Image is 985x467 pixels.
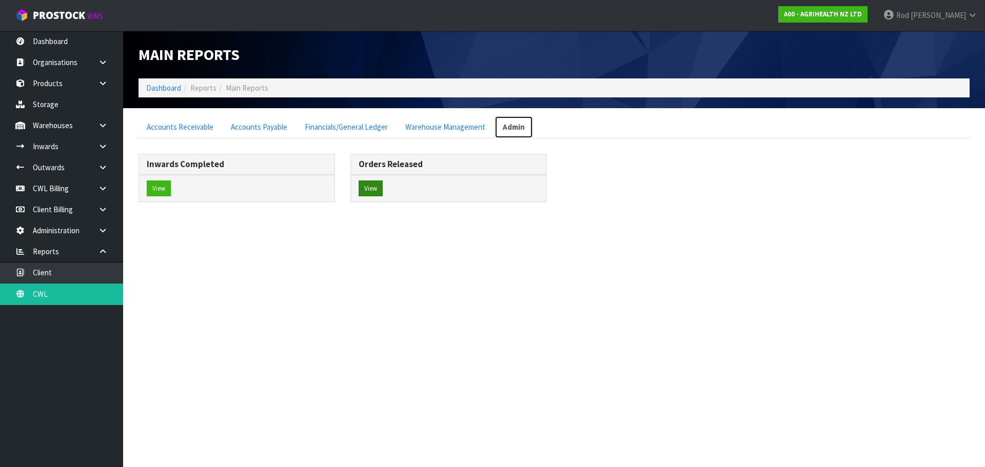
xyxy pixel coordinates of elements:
[397,116,494,138] a: Warehouse Management
[147,180,171,197] button: View
[911,10,966,20] span: [PERSON_NAME]
[226,83,268,93] span: Main Reports
[147,159,327,169] h3: Inwards Completed
[359,180,383,197] button: View
[297,116,396,138] a: Financials/General Ledger
[139,45,240,64] span: Main Reports
[359,159,539,169] h3: Orders Released
[223,116,295,138] a: Accounts Payable
[190,83,216,93] span: Reports
[778,6,868,23] a: A00 - AGRIHEALTH NZ LTD
[87,11,103,21] small: WMS
[896,10,909,20] span: Rod
[33,9,85,22] span: ProStock
[15,9,28,22] img: cube-alt.png
[146,83,181,93] a: Dashboard
[784,10,862,18] strong: A00 - AGRIHEALTH NZ LTD
[139,116,222,138] a: Accounts Receivable
[495,116,533,138] a: Admin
